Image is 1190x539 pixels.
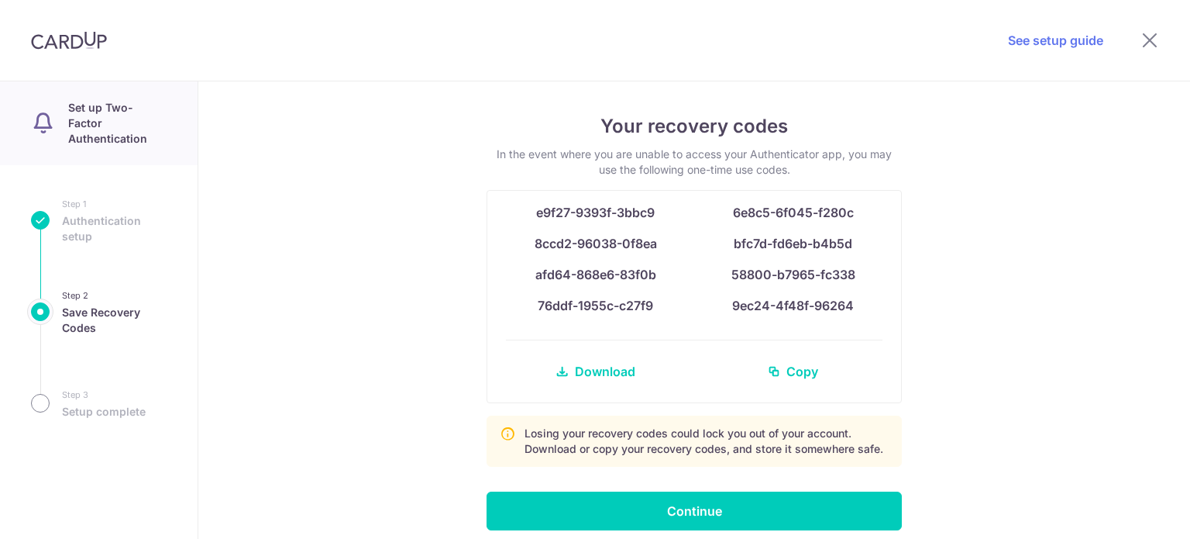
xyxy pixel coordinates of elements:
[1091,492,1175,531] iframe: Opens a widget where you can find more information
[536,205,655,220] span: e9f27-9393f-3bbc9
[31,31,107,50] img: CardUp
[487,147,902,178] p: In the event where you are unable to access your Authenticator app, you may use the following one...
[538,298,653,313] span: 76ddf-1955c-c27f9
[68,100,167,147] p: Set up Two-Factor Authentication
[535,267,656,282] span: afd64-868e6-83f0b
[62,288,167,303] small: Step 2
[535,236,657,251] span: 8ccd2-96038-0f8ea
[731,267,855,282] span: 58800-b7965-fc338
[62,213,167,244] span: Authentication setup
[575,362,635,381] span: Download
[487,492,902,530] input: Continue
[732,298,854,313] span: 9ec24-4f48f-96264
[734,236,852,251] span: bfc7d-fd6eb-b4b5d
[62,196,167,212] small: Step 1
[62,387,146,403] small: Step 3
[1008,31,1103,50] a: See setup guide
[62,404,146,420] span: Setup complete
[62,305,167,336] span: Save Recovery Codes
[524,426,889,457] p: Losing your recovery codes could lock you out of your account. Download or copy your recovery cod...
[487,112,902,140] h4: Your recovery codes
[506,353,685,390] a: Download
[786,362,818,381] span: Copy
[703,353,882,390] a: Copy
[733,205,854,220] span: 6e8c5-6f045-f280c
